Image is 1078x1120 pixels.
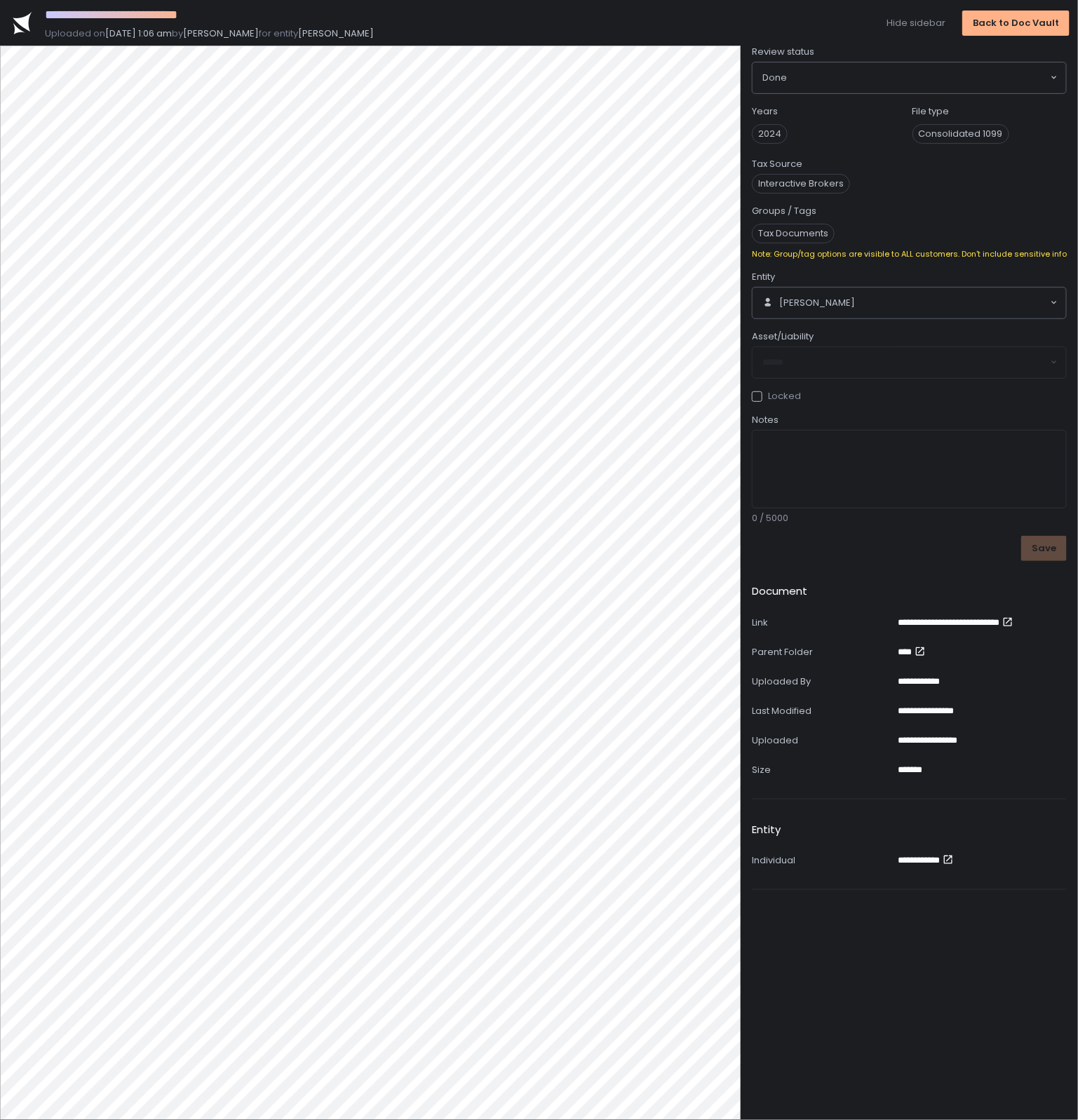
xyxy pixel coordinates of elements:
div: Last Modified [752,705,892,717]
div: Size [752,764,892,776]
div: Note: Group/tag options are visible to ALL customers. Don't include sensitive info [752,249,1067,259]
div: Interactive Brokers [752,174,850,194]
div: Individual [752,854,892,867]
span: [PERSON_NAME] [779,297,855,309]
div: Back to Doc Vault [973,17,1059,29]
button: Back to Doc Vault [962,11,1070,36]
div: Parent Folder [752,646,892,659]
label: Tax Source [752,158,802,170]
div: 0 / 5000 [752,512,1067,525]
span: Tax Documents [752,224,835,243]
span: Done [762,71,787,85]
input: Search for option [855,296,1049,310]
span: for entity [259,27,298,40]
label: File type [912,105,950,118]
div: Link [752,616,892,629]
span: [DATE] 1:06 am [105,27,172,40]
span: Notes [752,414,779,426]
span: [PERSON_NAME] [183,27,259,40]
div: Uploaded By [752,675,892,688]
span: Uploaded on [45,27,105,40]
label: Groups / Tags [752,205,816,217]
span: Consolidated 1099 [912,124,1009,144]
span: Review status [752,46,814,58]
div: Search for option [753,288,1066,318]
span: by [172,27,183,40]
div: Uploaded [752,734,892,747]
label: Years [752,105,778,118]
h2: Document [752,583,807,600]
h2: Entity [752,822,781,838]
button: Hide sidebar [887,17,945,29]
span: [PERSON_NAME] [298,27,374,40]
span: 2024 [752,124,788,144]
span: Entity [752,271,775,283]
div: Search for option [753,62,1066,93]
input: Search for option [787,71,1049,85]
span: Asset/Liability [752,330,814,343]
